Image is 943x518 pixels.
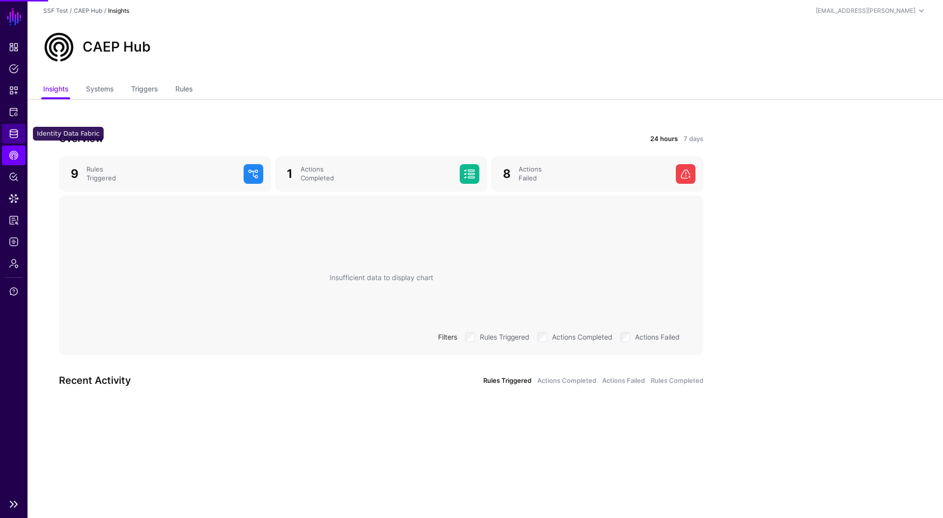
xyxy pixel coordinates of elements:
span: Logs [9,237,19,247]
a: Policy Lens [2,167,26,187]
a: Identity Data Fabric [2,124,26,144]
a: SGNL [6,6,23,28]
a: Dashboard [2,37,26,57]
a: CAEP Hub [2,145,26,165]
div: Rules Triggered [83,165,240,183]
a: 24 hours [650,134,678,144]
a: Logs [2,232,26,252]
a: Triggers [131,81,158,99]
a: Actions Completed [537,376,596,386]
span: 1 [287,167,293,181]
label: Actions Completed [552,330,612,342]
a: Insights [43,81,68,99]
a: Rules Completed [651,376,703,386]
a: Protected Systems [2,102,26,122]
span: CAEP Hub [9,150,19,160]
span: 9 [71,167,79,181]
a: Policies [2,59,26,79]
span: Identity Data Fabric [9,129,19,139]
a: Data Lens [2,189,26,208]
h2: CAEP Hub [83,39,151,56]
span: 8 [503,167,511,181]
h3: Overview [59,131,375,146]
div: Insufficient data to display chart [330,272,433,283]
h3: Recent Activity [59,373,375,388]
a: CAEP Hub [74,7,102,14]
a: Snippets [2,81,26,100]
strong: Insights [108,7,129,14]
div: CAEP Hub [33,148,72,162]
a: Rules [175,81,193,99]
span: Policy Lens [9,172,19,182]
a: Systems [86,81,113,99]
a: Actions Failed [602,376,645,386]
a: 7 days [684,134,703,144]
span: Protected Systems [9,107,19,117]
div: Actions Completed [297,165,456,183]
span: Reports [9,215,19,225]
div: / [68,6,74,15]
span: Dashboard [9,42,19,52]
label: Actions Failed [635,330,680,342]
span: Support [9,287,19,296]
div: Actions Failed [515,165,672,183]
div: [EMAIL_ADDRESS][PERSON_NAME] [816,6,915,15]
span: Snippets [9,86,19,95]
a: Rules Triggered [483,376,531,386]
a: Reports [2,210,26,230]
div: Filters [434,332,461,342]
label: Rules Triggered [480,330,529,342]
span: Data Lens [9,194,19,203]
div: / [102,6,108,15]
div: Identity Data Fabric [33,127,104,141]
span: Policies [9,64,19,74]
a: Admin [2,254,26,273]
span: Admin [9,259,19,268]
a: SSF Test [43,7,68,14]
